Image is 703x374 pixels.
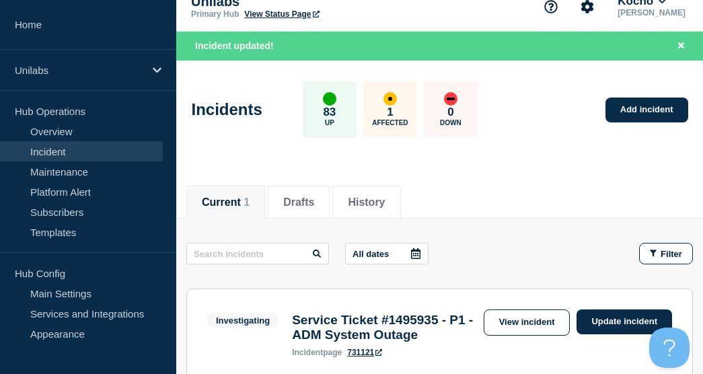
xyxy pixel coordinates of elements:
a: View Status Page [244,9,319,19]
p: page [292,348,342,357]
p: Unilabs [15,65,144,76]
a: Add incident [605,98,688,122]
div: affected [383,92,397,106]
div: up [323,92,336,106]
p: Down [440,119,461,126]
p: Primary Hub [191,9,239,19]
p: 83 [323,106,336,119]
p: [PERSON_NAME] [615,8,688,17]
button: All dates [345,243,429,264]
button: Drafts [283,196,314,209]
div: down [444,92,457,106]
span: Incident updated! [195,40,274,51]
span: Investigating [207,313,279,328]
button: Close banner [673,38,690,54]
a: 731121 [347,348,382,357]
button: History [348,196,385,209]
p: All dates [353,249,389,259]
input: Search incidents [186,243,329,264]
p: 1 [387,106,393,119]
span: Filter [661,249,682,259]
span: 1 [244,196,250,208]
p: 0 [447,106,453,119]
a: View incident [484,309,570,336]
p: Up [325,119,334,126]
h1: Incidents [192,100,262,119]
p: Affected [372,119,408,126]
h3: Service Ticket #1495935 - P1 - ADM System Outage [292,313,476,342]
iframe: Help Scout Beacon - Open [649,328,690,368]
button: Current 1 [202,196,250,209]
span: incident [292,348,323,357]
button: Filter [639,243,693,264]
a: Update incident [577,309,672,334]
